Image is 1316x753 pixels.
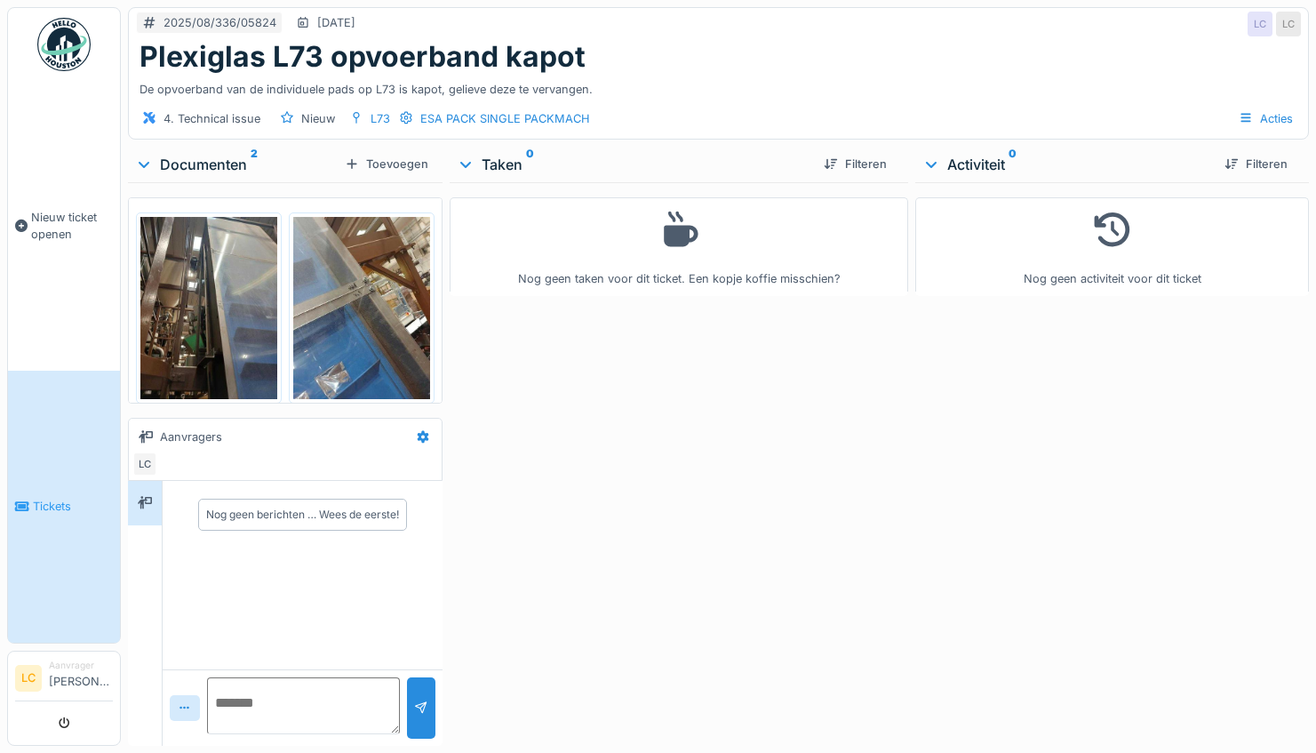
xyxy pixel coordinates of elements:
[1009,154,1017,175] sup: 0
[135,154,338,175] div: Documenten
[526,154,534,175] sup: 0
[301,110,335,127] div: Nieuw
[49,659,113,672] div: Aanvrager
[922,154,1210,175] div: Activiteit
[33,498,113,515] span: Tickets
[927,205,1297,288] div: Nog geen activiteit voor dit ticket
[293,217,430,399] img: 3ibclmmytuvl078m870qqozp9eq4
[132,452,157,477] div: LC
[160,429,222,445] div: Aanvragers
[8,81,120,371] a: Nieuw ticket openen
[338,152,435,176] div: Toevoegen
[1217,152,1295,176] div: Filteren
[371,110,390,127] div: L73
[420,110,590,127] div: ESA PACK SINGLE PACKMACH
[461,205,897,288] div: Nog geen taken voor dit ticket. Een kopje koffie misschien?
[206,507,399,523] div: Nog geen berichten … Wees de eerste!
[140,40,586,74] h1: Plexiglas L73 opvoerband kapot
[140,217,277,399] img: a8jgk4umggquytqu2u0sd1ejzqg7
[817,152,894,176] div: Filteren
[49,659,113,697] li: [PERSON_NAME]
[37,18,91,71] img: Badge_color-CXgf-gQk.svg
[1276,12,1301,36] div: LC
[140,74,1297,98] div: De opvoerband van de individuele pads op L73 is kapot, gelieve deze te vervangen.
[457,154,810,175] div: Taken
[251,154,258,175] sup: 2
[164,14,276,31] div: 2025/08/336/05824
[1231,106,1301,132] div: Acties
[15,665,42,692] li: LC
[317,14,355,31] div: [DATE]
[15,659,113,701] a: LC Aanvrager[PERSON_NAME]
[1248,12,1272,36] div: LC
[164,110,260,127] div: 4. Technical issue
[31,209,113,243] span: Nieuw ticket openen
[8,371,120,644] a: Tickets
